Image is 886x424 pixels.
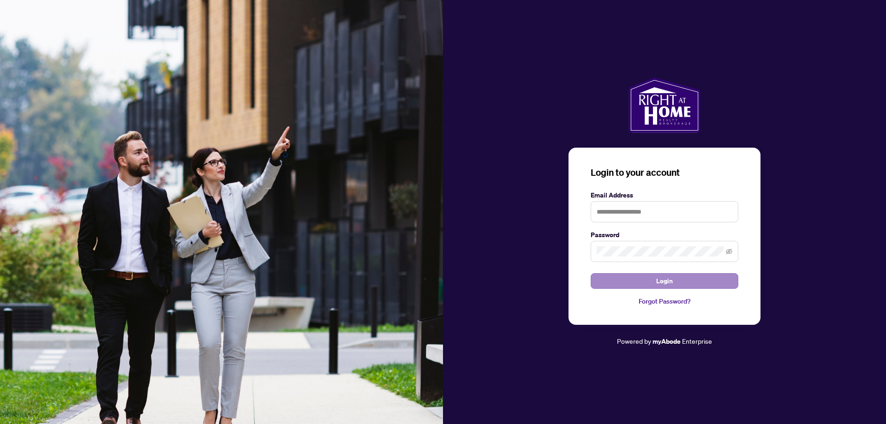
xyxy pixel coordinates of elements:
[653,336,681,346] a: myAbode
[617,337,651,345] span: Powered by
[591,230,738,240] label: Password
[591,166,738,179] h3: Login to your account
[726,248,732,255] span: eye-invisible
[656,274,673,288] span: Login
[629,78,700,133] img: ma-logo
[591,273,738,289] button: Login
[682,337,712,345] span: Enterprise
[591,190,738,200] label: Email Address
[591,296,738,306] a: Forgot Password?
